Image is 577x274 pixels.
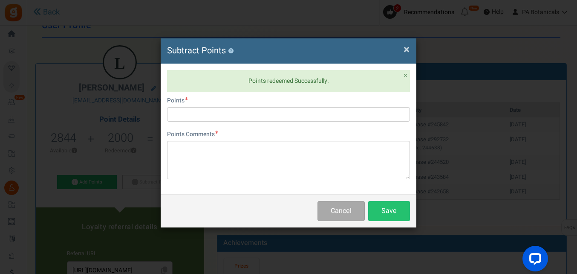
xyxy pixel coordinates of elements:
h4: Subtract Points [167,45,410,57]
button: ? [228,48,234,54]
button: Save [368,201,410,221]
button: Cancel [317,201,365,221]
div: Points redeemed Successfully. [167,70,410,92]
span: × [404,70,407,81]
label: Points Comments [167,130,218,139]
label: Points [167,96,188,105]
span: × [404,41,410,58]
